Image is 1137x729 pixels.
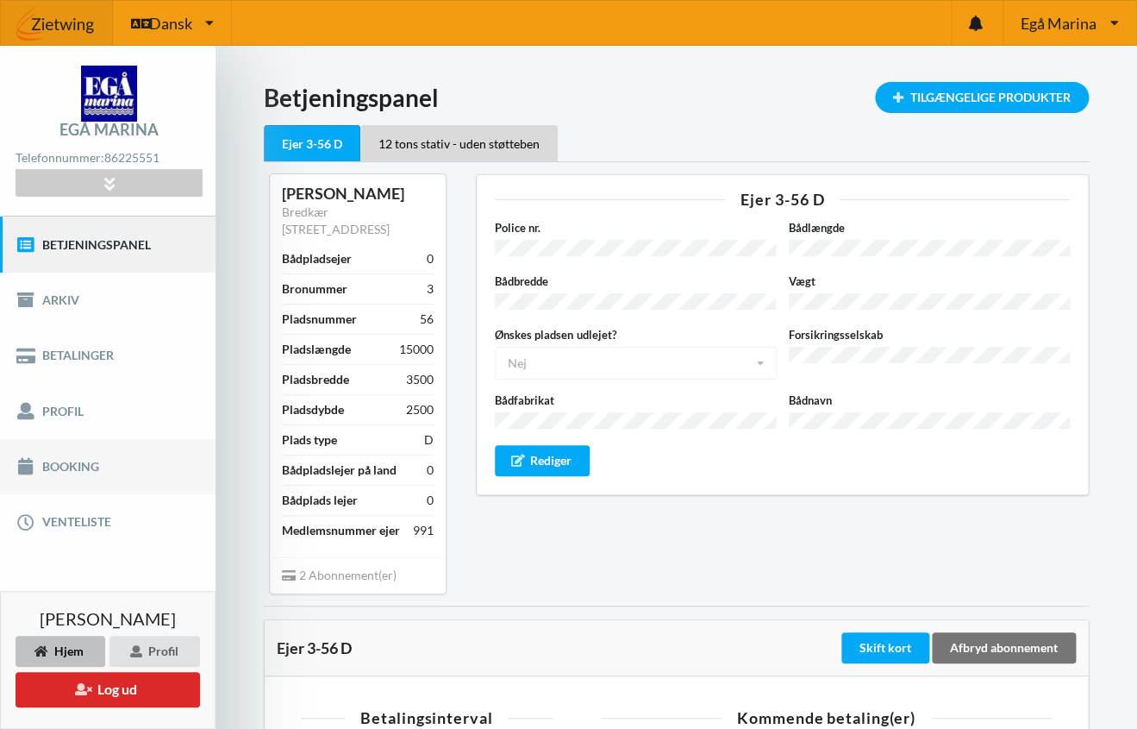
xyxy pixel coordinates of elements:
div: Afbryd abonnement [932,632,1076,663]
div: Telefonnummer: [16,147,202,170]
div: Skift kort [841,632,929,663]
div: Bådpladslejer på land [282,462,397,479]
div: 991 [413,522,434,539]
div: Rediger [495,445,590,476]
div: 0 [427,462,434,479]
img: logo [81,66,137,122]
div: 15000 [399,341,434,358]
div: 56 [420,311,434,328]
div: Pladsdybde [282,401,344,418]
button: Log ud [16,672,200,707]
div: Ejer 3-56 D [495,192,1070,207]
div: Medlemsnummer ejer [282,522,400,539]
div: Bådplads lejer [282,492,358,509]
label: Bådlængde [789,219,1070,236]
div: 12 tons stativ - uden støtteben [360,125,558,161]
h1: Betjeningspanel [264,82,1089,113]
span: Dansk [149,16,192,31]
div: D [424,431,434,449]
div: Pladsbredde [282,371,349,388]
div: 3500 [406,371,434,388]
div: 0 [427,492,434,509]
div: Kommende betaling(er) [601,710,1052,726]
div: Tilgængelige Produkter [875,82,1089,113]
label: Bådnavn [789,392,1070,409]
span: [PERSON_NAME] [40,610,176,627]
div: Ejer 3-56 D [277,639,838,657]
div: [PERSON_NAME] [282,184,434,204]
div: Egå Marina [59,122,159,137]
div: Plads type [282,431,337,449]
label: Vægt [789,273,1070,290]
span: Egå Marina [1021,16,1096,31]
strong: 86225551 [104,150,159,165]
div: Pladsnummer [282,311,357,328]
label: Bådfabrikat [495,392,776,409]
label: Ønskes pladsen udlejet? [495,326,776,343]
label: Bådbredde [495,273,776,290]
div: Pladslængde [282,341,351,358]
div: Profil [109,636,200,667]
div: Betalingsinterval [301,710,553,726]
label: Police nr. [495,219,776,236]
div: 0 [427,250,434,267]
div: 2500 [406,401,434,418]
a: Bredkær [STREET_ADDRESS] [282,204,390,236]
div: Bådpladsejer [282,250,352,267]
div: Bronummer [282,280,347,298]
span: 2 Abonnement(er) [282,568,397,582]
label: Forsikringsselskab [789,326,1070,343]
div: Hjem [16,636,105,667]
div: 3 [427,280,434,298]
div: Ejer 3-56 D [264,125,360,162]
